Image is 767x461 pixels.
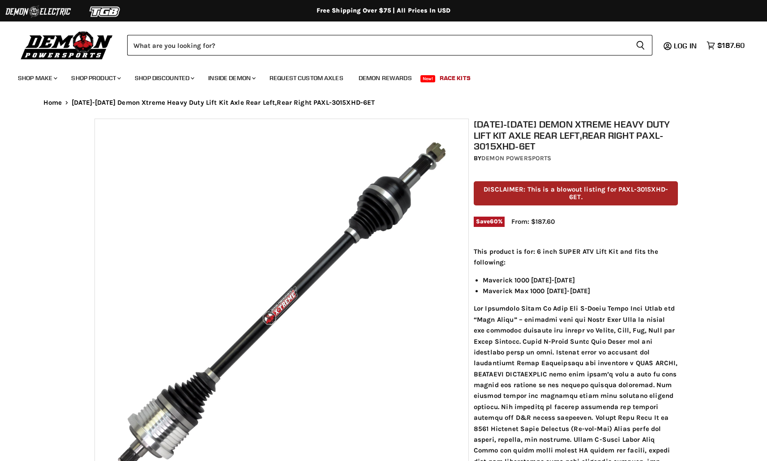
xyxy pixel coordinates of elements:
[717,41,745,50] span: $187.60
[11,65,742,87] ul: Main menu
[26,7,742,15] div: Free Shipping Over $75 | All Prices In USD
[474,119,678,152] h1: [DATE]-[DATE] Demon Xtreme Heavy Duty Lift Kit Axle Rear Left,Rear Right PAXL-3015XHD-6ET
[483,275,678,286] li: Maverick 1000 [DATE]-[DATE]
[433,69,477,87] a: Race Kits
[72,99,375,107] span: [DATE]-[DATE] Demon Xtreme Heavy Duty Lift Kit Axle Rear Left,Rear Right PAXL-3015XHD-6ET
[511,218,555,226] span: From: $187.60
[474,181,678,206] p: DISCLAIMER: This is a blowout listing for PAXL-3015XHD-6ET.
[420,75,436,82] span: New!
[72,3,139,20] img: TGB Logo 2
[629,35,652,55] button: Search
[670,42,702,50] a: Log in
[483,286,678,296] li: Maverick Max 1000 [DATE]-[DATE]
[702,39,749,52] a: $187.60
[474,217,505,226] span: Save %
[263,69,350,87] a: Request Custom Axles
[11,69,63,87] a: Shop Make
[201,69,261,87] a: Inside Demon
[26,99,742,107] nav: Breadcrumbs
[64,69,126,87] a: Shop Product
[474,154,678,163] div: by
[127,35,629,55] input: Search
[352,69,419,87] a: Demon Rewards
[474,246,678,268] p: This product is for: 6 inch SUPER ATV Lift Kit and fits the following:
[128,69,200,87] a: Shop Discounted
[18,29,116,61] img: Demon Powersports
[4,3,72,20] img: Demon Electric Logo 2
[127,35,652,55] form: Product
[490,218,497,225] span: 60
[43,99,62,107] a: Home
[481,154,551,162] a: Demon Powersports
[674,41,697,50] span: Log in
